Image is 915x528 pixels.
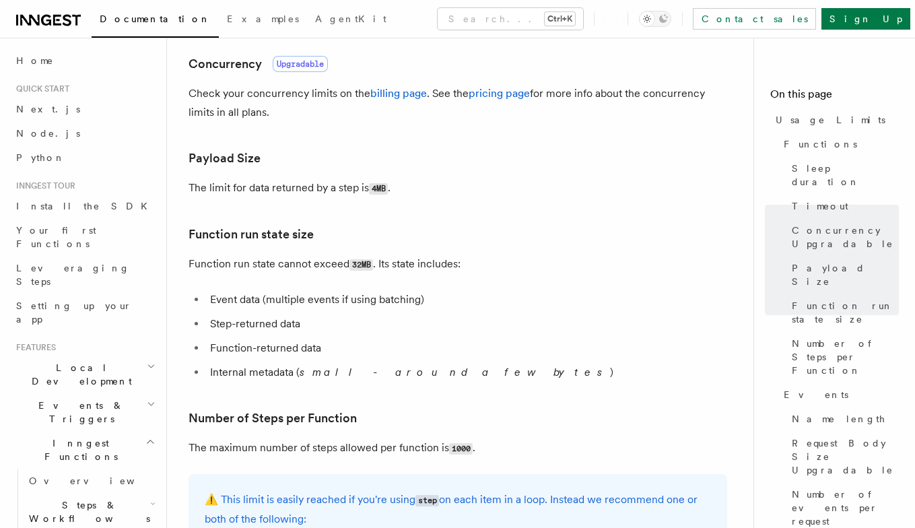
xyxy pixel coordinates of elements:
[16,300,132,325] span: Setting up your app
[307,4,395,36] a: AgentKit
[778,383,899,407] a: Events
[29,475,168,486] span: Overview
[786,407,899,431] a: Name length
[189,55,328,73] a: ConcurrencyUpgradable
[11,294,158,331] a: Setting up your app
[792,162,899,189] span: Sleep duration
[792,224,899,251] span: Concurrency Upgradable
[786,331,899,383] a: Number of Steps per Function
[770,86,899,108] h4: On this page
[16,128,80,139] span: Node.js
[11,218,158,256] a: Your first Functions
[92,4,219,38] a: Documentation
[206,363,727,382] li: Internal metadata ( )
[792,436,899,477] span: Request Body Size Upgradable
[11,194,158,218] a: Install the SDK
[11,48,158,73] a: Home
[189,225,314,244] a: Function run state size
[16,152,65,163] span: Python
[370,87,427,100] a: billing page
[792,261,899,288] span: Payload Size
[24,469,158,493] a: Overview
[792,412,886,426] span: Name length
[16,225,96,249] span: Your first Functions
[369,183,388,195] code: 4MB
[11,436,145,463] span: Inngest Functions
[11,121,158,145] a: Node.js
[792,199,848,213] span: Timeout
[189,438,727,458] p: The maximum number of steps allowed per function is .
[792,337,899,377] span: Number of Steps per Function
[11,431,158,469] button: Inngest Functions
[100,13,211,24] span: Documentation
[16,201,156,211] span: Install the SDK
[469,87,530,100] a: pricing page
[786,156,899,194] a: Sleep duration
[776,113,885,127] span: Usage Limits
[189,178,727,198] p: The limit for data returned by a step is .
[11,256,158,294] a: Leveraging Steps
[206,339,727,358] li: Function-returned data
[11,361,147,388] span: Local Development
[784,137,857,151] span: Functions
[786,218,899,256] a: Concurrency Upgradable
[784,388,848,401] span: Events
[786,431,899,482] a: Request Body Size Upgradable
[786,256,899,294] a: Payload Size
[349,259,373,271] code: 32MB
[778,132,899,156] a: Functions
[227,13,299,24] span: Examples
[189,149,261,168] a: Payload Size
[11,356,158,393] button: Local Development
[206,290,727,309] li: Event data (multiple events if using batching)
[449,443,473,455] code: 1000
[219,4,307,36] a: Examples
[792,299,899,326] span: Function run state size
[11,97,158,121] a: Next.js
[11,342,56,353] span: Features
[189,255,727,274] p: Function run state cannot exceed . Its state includes:
[821,8,910,30] a: Sign Up
[786,194,899,218] a: Timeout
[11,393,158,431] button: Events & Triggers
[11,180,75,191] span: Inngest tour
[415,495,439,506] code: step
[786,294,899,331] a: Function run state size
[770,108,899,132] a: Usage Limits
[11,145,158,170] a: Python
[438,8,583,30] button: Search...Ctrl+K
[11,399,147,426] span: Events & Triggers
[11,84,69,94] span: Quick start
[693,8,816,30] a: Contact sales
[16,104,80,114] span: Next.js
[189,409,357,428] a: Number of Steps per Function
[545,12,575,26] kbd: Ctrl+K
[639,11,671,27] button: Toggle dark mode
[273,56,328,72] span: Upgradable
[16,54,54,67] span: Home
[315,13,386,24] span: AgentKit
[300,366,610,378] em: small - around a few bytes
[206,315,727,333] li: Step-returned data
[189,84,727,122] p: Check your concurrency limits on the . See the for more info about the concurrency limits in all ...
[16,263,130,287] span: Leveraging Steps
[24,498,150,525] span: Steps & Workflows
